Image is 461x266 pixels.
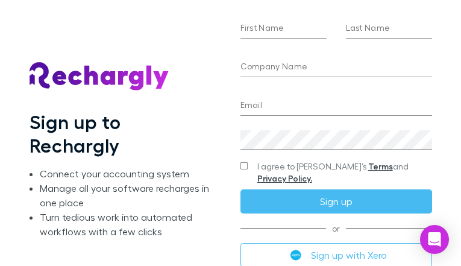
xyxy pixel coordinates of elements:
[30,62,169,91] img: Rechargly's Logo
[368,161,393,171] a: Terms
[40,166,216,181] li: Connect your accounting system
[240,189,432,214] button: Sign up
[257,173,312,183] a: Privacy Policy.
[30,110,216,157] h1: Sign up to Rechargly
[40,210,216,239] li: Turn tedious work into automated workflows with a few clicks
[40,181,216,210] li: Manage all your software recharges in one place
[257,160,432,185] span: I agree to [PERSON_NAME]’s and
[420,225,449,254] div: Open Intercom Messenger
[290,250,301,261] img: Xero's logo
